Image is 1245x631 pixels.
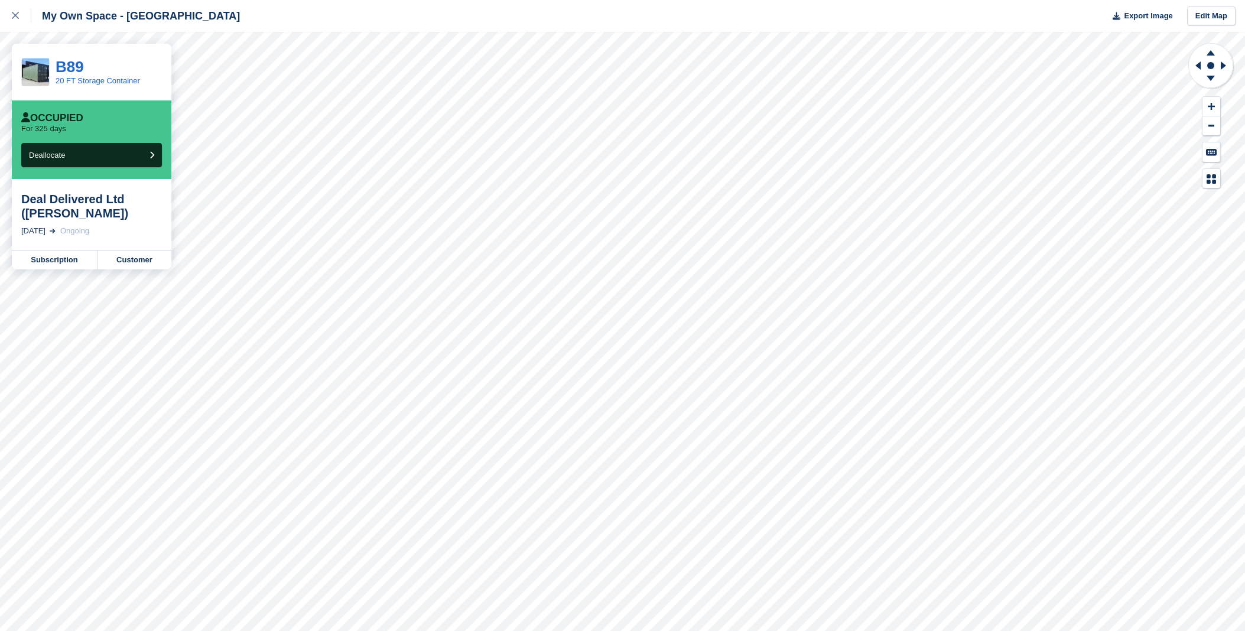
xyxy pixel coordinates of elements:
span: Deallocate [29,151,65,160]
a: Subscription [12,251,97,269]
button: Map Legend [1202,169,1220,188]
div: Ongoing [60,225,89,237]
a: Customer [97,251,171,269]
div: Occupied [21,112,83,124]
span: Export Image [1124,10,1172,22]
button: Zoom In [1202,97,1220,116]
button: Zoom Out [1202,116,1220,136]
button: Keyboard Shortcuts [1202,142,1220,162]
div: [DATE] [21,225,45,237]
img: CSS_Pricing_20ftContainer_683x683.jpg [22,58,49,86]
div: My Own Space - [GEOGRAPHIC_DATA] [31,9,240,23]
p: For 325 days [21,124,66,134]
a: B89 [56,58,84,76]
img: arrow-right-light-icn-cde0832a797a2874e46488d9cf13f60e5c3a73dbe684e267c42b8395dfbc2abf.svg [50,229,56,233]
button: Export Image [1106,6,1173,26]
a: 20 FT Storage Container [56,76,140,85]
a: Edit Map [1187,6,1236,26]
div: Deal Delivered Ltd ([PERSON_NAME]) [21,192,162,220]
button: Deallocate [21,143,162,167]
